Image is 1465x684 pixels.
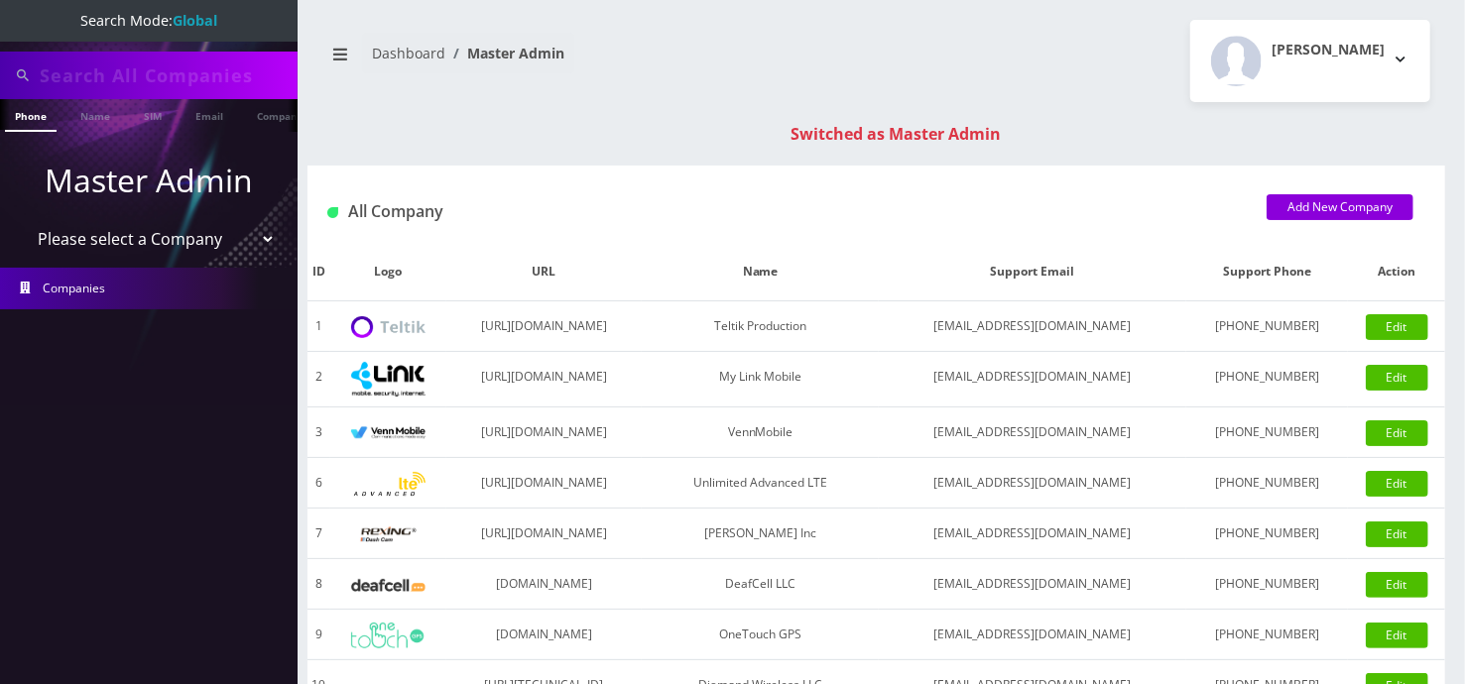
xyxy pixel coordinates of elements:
[1366,623,1428,648] a: Edit
[446,352,642,407] td: [URL][DOMAIN_NAME]
[446,407,642,458] td: [URL][DOMAIN_NAME]
[247,99,313,130] a: Company
[351,525,426,544] img: Rexing Inc
[307,352,330,407] td: 2
[44,280,106,296] span: Companies
[1186,407,1348,458] td: [PHONE_NUMBER]
[446,301,642,352] td: [URL][DOMAIN_NAME]
[185,99,233,130] a: Email
[879,301,1185,352] td: [EMAIL_ADDRESS][DOMAIN_NAME]
[879,407,1185,458] td: [EMAIL_ADDRESS][DOMAIN_NAME]
[1186,559,1348,610] td: [PHONE_NUMBER]
[446,243,642,301] th: URL
[642,301,879,352] td: Teltik Production
[327,122,1465,146] div: Switched as Master Admin
[642,243,879,301] th: Name
[446,610,642,660] td: [DOMAIN_NAME]
[1366,314,1428,340] a: Edit
[307,301,330,352] td: 1
[307,509,330,559] td: 7
[351,316,426,339] img: Teltik Production
[307,407,330,458] td: 3
[327,207,338,218] img: All Company
[1186,352,1348,407] td: [PHONE_NUMBER]
[642,352,879,407] td: My Link Mobile
[642,610,879,660] td: OneTouch GPS
[1186,301,1348,352] td: [PHONE_NUMBER]
[1366,365,1428,391] a: Edit
[642,559,879,610] td: DeafCell LLC
[1366,521,1428,547] a: Edit
[1366,471,1428,497] a: Edit
[80,11,217,30] span: Search Mode:
[5,99,57,132] a: Phone
[322,33,862,89] nav: breadcrumb
[1366,572,1428,598] a: Edit
[134,99,172,130] a: SIM
[879,458,1185,509] td: [EMAIL_ADDRESS][DOMAIN_NAME]
[1186,458,1348,509] td: [PHONE_NUMBER]
[173,11,217,30] strong: Global
[351,362,426,397] img: My Link Mobile
[446,559,642,610] td: [DOMAIN_NAME]
[642,407,879,458] td: VennMobile
[70,99,120,130] a: Name
[879,243,1185,301] th: Support Email
[40,57,293,94] input: Search All Companies
[1190,20,1430,102] button: [PERSON_NAME]
[307,243,330,301] th: ID
[351,579,426,592] img: DeafCell LLC
[879,559,1185,610] td: [EMAIL_ADDRESS][DOMAIN_NAME]
[642,458,879,509] td: Unlimited Advanced LTE
[1186,610,1348,660] td: [PHONE_NUMBER]
[351,472,426,497] img: Unlimited Advanced LTE
[307,610,330,660] td: 9
[1267,194,1413,220] a: Add New Company
[879,610,1185,660] td: [EMAIL_ADDRESS][DOMAIN_NAME]
[1186,243,1348,301] th: Support Phone
[879,352,1185,407] td: [EMAIL_ADDRESS][DOMAIN_NAME]
[351,623,426,648] img: OneTouch GPS
[1348,243,1445,301] th: Action
[446,509,642,559] td: [URL][DOMAIN_NAME]
[445,43,564,63] li: Master Admin
[879,509,1185,559] td: [EMAIL_ADDRESS][DOMAIN_NAME]
[327,202,1237,221] h1: All Company
[1272,42,1385,58] h2: [PERSON_NAME]
[330,243,446,301] th: Logo
[351,426,426,440] img: VennMobile
[1186,509,1348,559] td: [PHONE_NUMBER]
[307,458,330,509] td: 6
[307,559,330,610] td: 8
[446,458,642,509] td: [URL][DOMAIN_NAME]
[372,44,445,62] a: Dashboard
[1366,420,1428,446] a: Edit
[642,509,879,559] td: [PERSON_NAME] Inc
